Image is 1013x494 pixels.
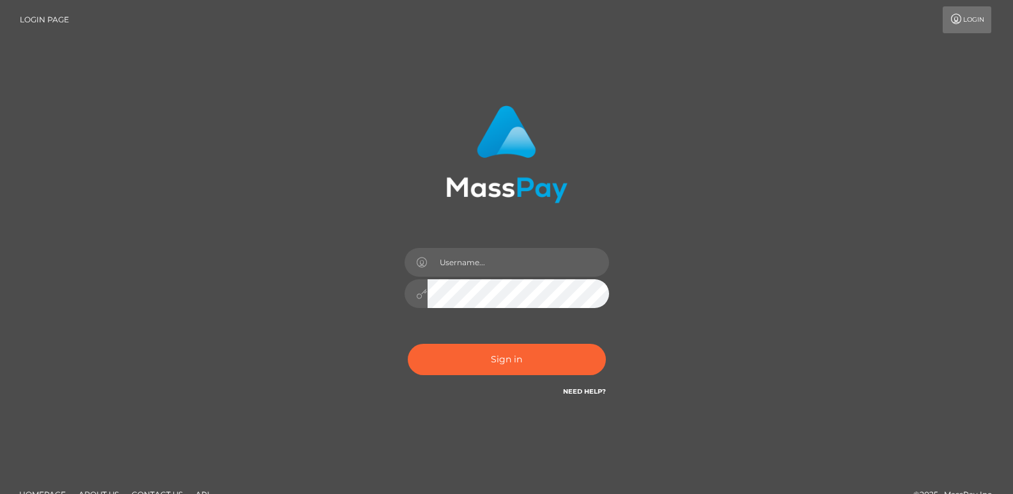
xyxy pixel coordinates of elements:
a: Need Help? [563,387,606,396]
img: MassPay Login [446,105,568,203]
button: Sign in [408,344,606,375]
a: Login Page [20,6,69,33]
a: Login [943,6,991,33]
input: Username... [428,248,609,277]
